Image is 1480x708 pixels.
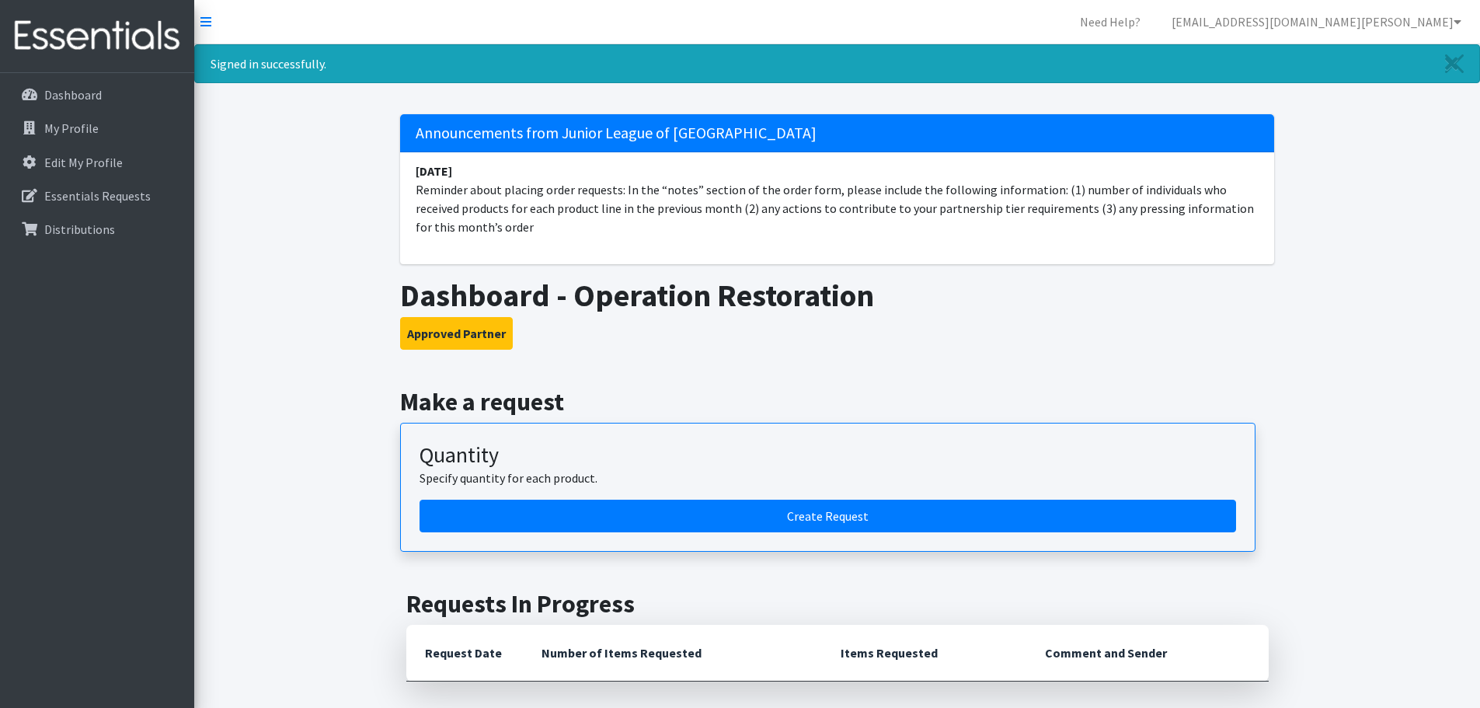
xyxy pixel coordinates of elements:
[400,152,1274,246] li: Reminder about placing order requests: In the “notes” section of the order form, please include t...
[420,469,1236,487] p: Specify quantity for each product.
[406,625,523,682] th: Request Date
[6,113,188,144] a: My Profile
[6,10,188,62] img: HumanEssentials
[400,277,1274,314] h1: Dashboard - Operation Restoration
[1026,625,1268,682] th: Comment and Sender
[822,625,1026,682] th: Items Requested
[6,180,188,211] a: Essentials Requests
[44,120,99,136] p: My Profile
[420,442,1236,469] h3: Quantity
[400,114,1274,152] h5: Announcements from Junior League of [GEOGRAPHIC_DATA]
[194,44,1480,83] div: Signed in successfully.
[406,589,1269,619] h2: Requests In Progress
[400,387,1274,417] h2: Make a request
[44,221,115,237] p: Distributions
[1430,45,1479,82] a: Close
[400,317,513,350] button: Approved Partner
[44,87,102,103] p: Dashboard
[416,163,452,179] strong: [DATE]
[420,500,1236,532] a: Create a request by quantity
[1067,6,1153,37] a: Need Help?
[44,155,123,170] p: Edit My Profile
[6,214,188,245] a: Distributions
[523,625,823,682] th: Number of Items Requested
[44,188,151,204] p: Essentials Requests
[1159,6,1474,37] a: [EMAIL_ADDRESS][DOMAIN_NAME][PERSON_NAME]
[6,147,188,178] a: Edit My Profile
[6,79,188,110] a: Dashboard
